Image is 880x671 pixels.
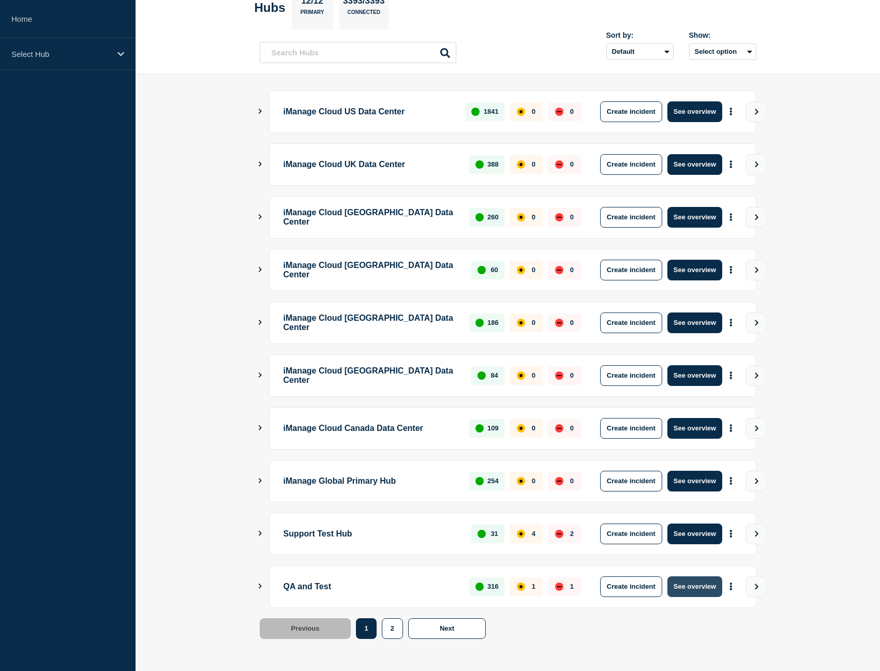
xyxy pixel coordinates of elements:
[600,418,662,439] button: Create incident
[284,418,458,439] p: iManage Cloud Canada Data Center
[667,312,722,333] button: See overview
[600,260,662,280] button: Create incident
[745,312,766,333] button: View
[475,424,484,433] div: up
[532,319,535,326] p: 0
[532,477,535,485] p: 0
[475,213,484,221] div: up
[724,366,738,385] button: More actions
[475,319,484,327] div: up
[258,371,263,379] button: Show Connected Hubs
[517,319,525,327] div: affected
[667,418,722,439] button: See overview
[255,1,286,15] h2: Hubs
[745,418,766,439] button: View
[356,618,376,639] button: 1
[517,477,525,485] div: affected
[555,530,563,538] div: down
[724,471,738,490] button: More actions
[724,207,738,227] button: More actions
[517,583,525,591] div: affected
[258,160,263,168] button: Show Connected Hubs
[555,108,563,116] div: down
[555,213,563,221] div: down
[260,618,351,639] button: Previous
[570,530,574,538] p: 2
[258,530,263,538] button: Show Connected Hubs
[667,524,722,544] button: See overview
[570,160,574,168] p: 0
[745,101,766,122] button: View
[532,530,535,538] p: 4
[490,530,498,538] p: 31
[667,576,722,597] button: See overview
[555,477,563,485] div: down
[517,266,525,274] div: affected
[440,624,454,632] span: Next
[600,154,662,175] button: Create incident
[570,266,574,274] p: 0
[570,424,574,432] p: 0
[745,154,766,175] button: View
[487,319,499,326] p: 186
[475,477,484,485] div: up
[724,260,738,279] button: More actions
[667,471,722,491] button: See overview
[478,266,486,274] div: up
[667,260,722,280] button: See overview
[724,155,738,174] button: More actions
[724,419,738,438] button: More actions
[532,213,535,221] p: 0
[284,365,460,386] p: iManage Cloud [GEOGRAPHIC_DATA] Data Center
[260,42,456,63] input: Search Hubs
[745,207,766,228] button: View
[555,371,563,380] div: down
[600,312,662,333] button: Create incident
[555,319,563,327] div: down
[301,9,324,20] p: Primary
[487,424,499,432] p: 109
[724,102,738,121] button: More actions
[284,576,458,597] p: QA and Test
[517,371,525,380] div: affected
[689,31,756,39] div: Show:
[606,31,674,39] div: Sort by:
[570,108,574,115] p: 0
[284,154,458,175] p: iManage Cloud UK Data Center
[600,524,662,544] button: Create incident
[555,424,563,433] div: down
[284,312,458,333] p: iManage Cloud [GEOGRAPHIC_DATA] Data Center
[667,207,722,228] button: See overview
[284,471,458,491] p: iManage Global Primary Hub
[532,583,535,590] p: 1
[600,471,662,491] button: Create incident
[258,319,263,326] button: Show Connected Hubs
[475,583,484,591] div: up
[258,477,263,485] button: Show Connected Hubs
[667,154,722,175] button: See overview
[490,266,498,274] p: 60
[532,108,535,115] p: 0
[258,213,263,221] button: Show Connected Hubs
[478,530,486,538] div: up
[517,160,525,169] div: affected
[258,266,263,274] button: Show Connected Hubs
[724,313,738,332] button: More actions
[11,50,111,58] p: Select Hub
[689,43,756,60] button: Select option
[382,618,403,639] button: 2
[745,471,766,491] button: View
[490,371,498,379] p: 84
[555,583,563,591] div: down
[348,9,380,20] p: Connected
[284,101,454,122] p: iManage Cloud US Data Center
[667,365,722,386] button: See overview
[745,524,766,544] button: View
[555,160,563,169] div: down
[724,577,738,596] button: More actions
[487,477,499,485] p: 254
[606,43,674,60] select: Sort by
[600,576,662,597] button: Create incident
[724,524,738,543] button: More actions
[291,624,320,632] span: Previous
